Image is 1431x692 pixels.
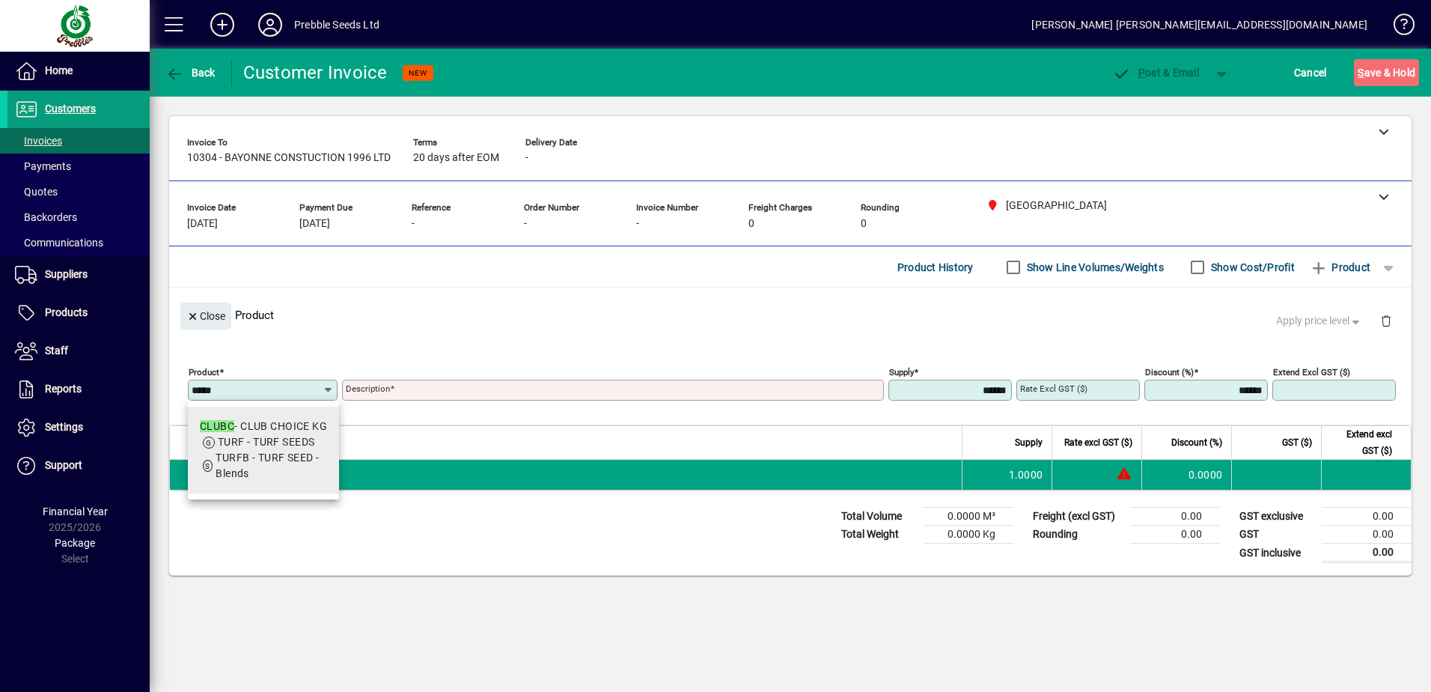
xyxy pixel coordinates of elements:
span: ost & Email [1112,67,1199,79]
div: [PERSON_NAME] [PERSON_NAME][EMAIL_ADDRESS][DOMAIN_NAME] [1031,13,1367,37]
span: Package [55,537,95,549]
a: Home [7,52,150,90]
span: Payments [15,160,71,172]
button: Back [162,59,219,86]
span: Apply price level [1276,313,1363,329]
label: Show Line Volumes/Weights [1024,260,1164,275]
button: Save & Hold [1354,59,1419,86]
span: Financial Year [43,506,108,518]
mat-label: Description [346,383,390,394]
a: Payments [7,154,150,179]
button: Profile [246,11,294,38]
span: P [1138,67,1145,79]
span: Home [45,64,73,76]
a: Staff [7,333,150,370]
mat-label: Discount (%) [1145,367,1194,377]
div: - CLUB CHOICE KG [200,419,327,434]
span: Invoices [15,135,62,147]
td: 0.00 [1130,526,1220,544]
td: 0.00 [1130,508,1220,526]
td: 0.0000 M³ [924,508,1013,526]
app-page-header-button: Delete [1368,314,1404,327]
button: Post & Email [1105,59,1206,86]
mat-label: Product [189,367,219,377]
em: CLUBC [200,420,234,432]
a: Invoices [7,128,150,154]
app-page-header-button: Close [177,309,235,322]
app-page-header-button: Back [150,59,232,86]
span: ave & Hold [1358,61,1415,85]
td: 0.0000 [1141,460,1231,490]
span: Reports [45,383,82,395]
span: - [525,152,528,164]
span: Products [45,306,88,318]
span: Cancel [1294,61,1327,85]
span: Extend excl GST ($) [1331,426,1392,459]
span: 20 days after EOM [413,152,499,164]
span: Customers [45,103,96,115]
mat-option: CLUBC - CLUB CHOICE KG [188,407,339,494]
span: GST ($) [1282,434,1312,451]
a: Products [7,294,150,332]
button: Delete [1368,303,1404,339]
span: Settings [45,421,83,433]
button: Close [180,303,231,330]
a: Knowledge Base [1382,3,1412,52]
span: Rate excl GST ($) [1064,434,1132,451]
td: 0.00 [1322,544,1412,562]
span: Product History [897,255,974,279]
td: Freight (excl GST) [1025,508,1130,526]
button: Product History [891,254,980,281]
button: Apply price level [1270,308,1369,335]
td: Total Volume [834,508,924,526]
span: [DATE] [187,218,218,230]
span: 0 [748,218,754,230]
span: Quotes [15,186,58,198]
td: GST inclusive [1232,544,1322,562]
td: 0.00 [1322,526,1412,544]
a: Settings [7,409,150,446]
td: 0.00 [1322,508,1412,526]
a: Backorders [7,204,150,230]
div: Prebble Seeds Ltd [294,13,379,37]
span: Support [45,459,82,471]
mat-label: Extend excl GST ($) [1273,367,1350,377]
span: S [1358,67,1364,79]
div: Product [169,288,1412,342]
span: [DATE] [299,218,330,230]
span: - [524,218,527,230]
td: Rounding [1025,526,1130,544]
span: 10304 - BAYONNE CONSTUCTION 1996 LTD [187,152,391,164]
td: GST exclusive [1232,508,1322,526]
mat-label: Supply [889,367,914,377]
a: Suppliers [7,256,150,294]
label: Show Cost/Profit [1208,260,1295,275]
td: 0.0000 Kg [924,526,1013,544]
span: - [412,218,415,230]
a: Reports [7,371,150,408]
span: Back [165,67,216,79]
a: Quotes [7,179,150,204]
mat-label: Rate excl GST ($) [1020,383,1087,394]
span: Staff [45,345,68,356]
span: Close [186,304,225,329]
a: Support [7,447,150,485]
div: Customer Invoice [243,61,388,85]
td: GST [1232,526,1322,544]
span: - [636,218,639,230]
button: Cancel [1290,59,1331,86]
span: Supply [1015,434,1043,451]
span: TURFB - TURF SEED - Blends [216,452,319,479]
a: Communications [7,230,150,255]
span: Backorders [15,211,77,223]
td: Total Weight [834,526,924,544]
span: 1.0000 [1009,467,1043,482]
span: Communications [15,237,103,249]
span: Discount (%) [1171,434,1222,451]
button: Add [198,11,246,38]
span: 0 [861,218,867,230]
span: NEW [409,68,427,78]
span: Suppliers [45,268,88,280]
span: TURF - TURF SEEDS [218,436,314,448]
